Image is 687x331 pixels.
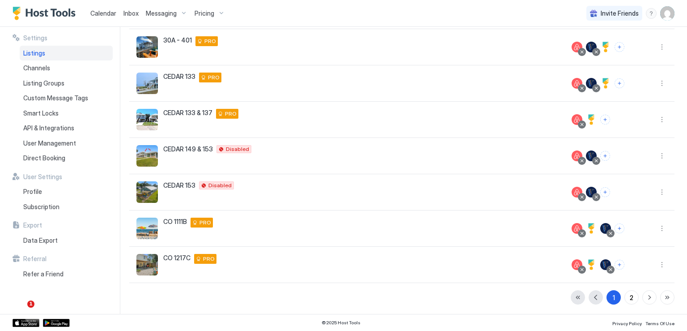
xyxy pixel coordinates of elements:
[600,187,610,197] button: Connect channels
[27,301,34,308] span: 1
[657,223,667,234] button: More options
[660,6,674,21] div: User profile
[20,120,113,136] a: API & Integrations
[600,115,610,125] button: Connect channels
[630,293,633,302] div: 2
[163,36,192,44] span: 30A - 401
[23,236,58,245] span: Data Export
[136,36,158,58] div: listing image
[195,9,214,17] span: Pricing
[612,318,642,327] a: Privacy Policy
[203,255,215,263] span: PRO
[123,9,139,17] span: Inbox
[208,73,220,82] span: PRO
[657,187,667,198] div: menu
[23,255,47,263] span: Referral
[23,109,59,117] span: Smart Locks
[163,109,212,117] span: CEDAR 133 & 137
[20,199,113,215] a: Subscription
[646,8,657,19] div: menu
[657,114,667,125] div: menu
[613,293,615,302] div: 1
[615,78,624,88] button: Connect channels
[136,181,158,203] div: listing image
[606,290,621,305] button: 1
[23,139,76,147] span: User Management
[624,290,639,305] button: 2
[657,259,667,270] div: menu
[657,78,667,89] button: More options
[13,319,39,327] a: App Store
[615,42,624,52] button: Connect channels
[136,145,158,167] div: listing image
[23,221,42,229] span: Export
[23,203,59,211] span: Subscription
[657,150,667,161] button: More options
[225,110,237,118] span: PRO
[204,37,216,45] span: PRO
[23,49,45,57] span: Listings
[20,46,113,61] a: Listings
[20,233,113,248] a: Data Export
[163,254,191,262] span: CO 1217C
[23,124,74,132] span: API & Integrations
[163,181,195,189] span: CEDAR 153
[657,78,667,89] div: menu
[657,187,667,198] button: More options
[9,301,30,322] iframe: Intercom live chat
[657,259,667,270] button: More options
[13,7,80,20] a: Host Tools Logo
[20,150,113,166] a: Direct Booking
[23,173,62,181] span: User Settings
[612,321,642,326] span: Privacy Policy
[23,270,64,278] span: Refer a Friend
[645,321,674,326] span: Terms Of Use
[43,319,70,327] a: Google Play Store
[23,34,47,42] span: Settings
[136,218,158,239] div: listing image
[23,188,42,196] span: Profile
[163,218,187,226] span: CO 1111B
[90,9,116,18] a: Calendar
[20,76,113,91] a: Listing Groups
[657,42,667,52] button: More options
[23,94,88,102] span: Custom Message Tags
[123,9,139,18] a: Inbox
[657,42,667,52] div: menu
[657,114,667,125] button: More options
[657,150,667,161] div: menu
[645,318,674,327] a: Terms Of Use
[601,9,639,17] span: Invite Friends
[146,9,177,17] span: Messaging
[23,64,50,72] span: Channels
[20,60,113,76] a: Channels
[600,151,610,161] button: Connect channels
[20,184,113,199] a: Profile
[20,90,113,106] a: Custom Message Tags
[136,109,158,130] div: listing image
[163,73,195,81] span: CEDAR 133
[23,154,65,162] span: Direct Booking
[615,260,624,270] button: Connect channels
[23,79,64,87] span: Listing Groups
[163,145,213,153] span: CEDAR 149 & 153
[90,9,116,17] span: Calendar
[615,224,624,233] button: Connect channels
[20,136,113,151] a: User Management
[322,320,360,326] span: © 2025 Host Tools
[657,223,667,234] div: menu
[20,106,113,121] a: Smart Locks
[20,267,113,282] a: Refer a Friend
[199,219,211,227] span: PRO
[136,73,158,94] div: listing image
[136,254,158,275] div: listing image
